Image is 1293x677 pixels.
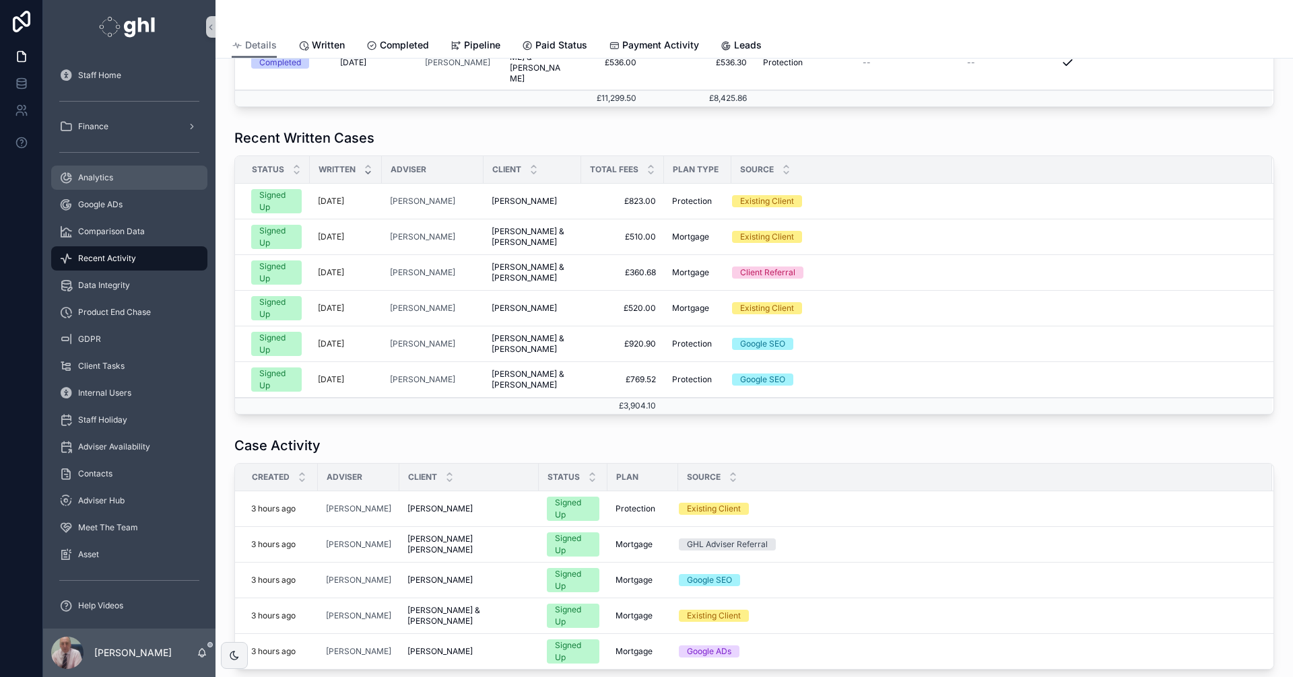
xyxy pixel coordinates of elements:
[407,605,531,627] span: [PERSON_NAME] & [PERSON_NAME]
[510,41,564,84] span: [PERSON_NAME] & [PERSON_NAME]
[679,574,1256,586] a: Google SEO
[547,604,599,628] a: Signed Up
[390,374,455,385] a: [PERSON_NAME]
[318,374,344,385] p: [DATE]
[390,196,455,207] span: [PERSON_NAME]
[555,604,591,628] div: Signed Up
[252,472,290,483] span: Created
[78,495,125,506] span: Adviser Hub
[251,367,302,392] a: Signed Up
[318,196,374,207] a: [DATE]
[425,57,490,68] a: [PERSON_NAME]
[78,468,112,479] span: Contacts
[672,267,723,278] a: Mortgage
[616,575,670,585] a: Mortgage
[589,196,656,207] span: £823.00
[740,195,794,207] div: Existing Client
[616,472,638,483] span: Plan
[234,129,374,147] h1: Recent Written Cases
[619,400,656,411] span: £3,904.10
[390,303,475,314] a: [PERSON_NAME]
[555,568,591,592] div: Signed Up
[366,33,429,60] a: Completed
[326,539,391,550] a: [PERSON_NAME]
[318,231,374,242] a: [DATE]
[390,303,455,314] a: [PERSON_NAME]
[555,532,591,557] div: Signed Up
[78,388,131,398] span: Internal Users
[390,267,455,278] a: [PERSON_NAME]
[78,226,145,237] span: Comparison Data
[318,303,344,314] p: [DATE]
[589,338,656,349] a: £920.90
[78,549,99,560] span: Asset
[740,231,794,243] div: Existing Client
[763,57,803,68] span: Protection
[78,280,130,291] span: Data Integrity
[740,338,785,350] div: Google SEO
[407,575,473,585] span: [PERSON_NAME]
[673,164,719,175] span: Plan Type
[78,199,123,210] span: Google ADs
[709,93,747,103] span: £8,425.86
[492,196,573,207] a: [PERSON_NAME]
[326,575,391,585] a: [PERSON_NAME]
[687,645,731,657] div: Google ADs
[259,189,294,213] div: Signed Up
[251,57,324,69] a: Completed
[318,374,374,385] a: [DATE]
[451,33,500,60] a: Pipeline
[547,568,599,592] a: Signed Up
[492,226,573,248] a: [PERSON_NAME] & [PERSON_NAME]
[51,408,207,432] a: Staff Holiday
[51,594,207,618] a: Help Videos
[589,231,656,242] span: £510.00
[732,338,1256,350] a: Google SEO
[597,93,636,103] span: £11,299.50
[51,192,207,217] a: Google ADs
[390,267,475,278] a: [PERSON_NAME]
[672,303,723,314] a: Mortgage
[259,225,294,249] div: Signed Up
[522,33,587,60] a: Paid Status
[589,374,656,385] a: £769.52
[251,332,302,356] a: Signed Up
[327,472,362,483] span: Adviser
[590,164,638,175] span: Total fees
[425,57,494,68] a: [PERSON_NAME]
[326,646,391,657] a: [PERSON_NAME]
[492,369,573,390] span: [PERSON_NAME] & [PERSON_NAME]
[679,538,1256,550] a: GHL Adviser Referral
[251,539,310,550] a: 3 hours ago
[740,373,785,386] div: Google SEO
[734,38,762,52] span: Leads
[732,266,1256,279] a: Client Referral
[259,57,301,69] div: Completed
[78,600,123,611] span: Help Videos
[687,574,732,586] div: Google SEO
[78,70,121,81] span: Staff Home
[51,273,207,297] a: Data Integrity
[679,645,1256,657] a: Google ADs
[78,121,108,132] span: Finance
[616,539,653,550] span: Mortgage
[390,231,455,242] a: [PERSON_NAME]
[232,33,277,59] a: Details
[99,16,159,38] img: App logo
[51,327,207,351] a: GDPR
[547,497,599,521] a: Signed Up
[407,575,531,585] a: [PERSON_NAME]
[616,575,653,585] span: Mortgage
[740,302,794,314] div: Existing Client
[679,503,1256,515] a: Existing Client
[318,338,374,349] a: [DATE]
[687,472,721,483] span: Source
[78,361,125,371] span: Client Tasks
[407,534,531,555] a: [PERSON_NAME] [PERSON_NAME]
[967,57,975,68] span: --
